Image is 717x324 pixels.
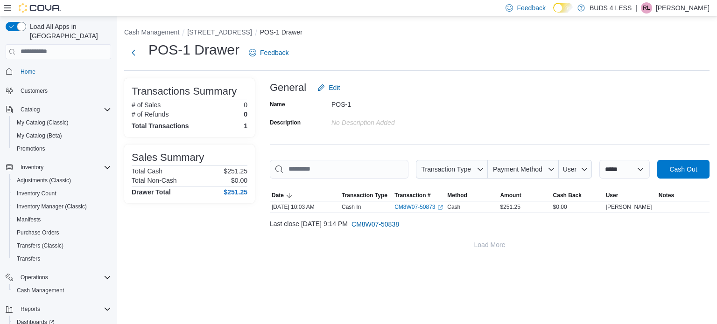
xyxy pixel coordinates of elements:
label: Name [270,101,285,108]
button: Cash Back [551,190,604,201]
span: My Catalog (Beta) [17,132,62,139]
span: CM8W07-50838 [351,220,399,229]
h6: # of Refunds [132,110,169,118]
button: Inventory Manager (Classic) [9,200,115,213]
h4: 1 [244,122,247,130]
button: Operations [2,271,115,284]
span: Inventory Manager (Classic) [17,203,87,210]
button: Cash Management [9,284,115,297]
p: [PERSON_NAME] [656,2,710,14]
button: Cash Management [124,28,179,36]
button: User [559,160,592,179]
button: User [604,190,657,201]
button: Method [445,190,498,201]
p: $251.25 [224,167,247,175]
a: Transfers [13,253,44,264]
span: Transfers (Classic) [13,240,111,251]
a: Feedback [245,43,292,62]
div: No Description added [331,115,457,126]
h6: # of Sales [132,101,161,109]
span: Adjustments (Classic) [13,175,111,186]
h6: Total Non-Cash [132,177,177,184]
button: Catalog [17,104,43,115]
button: Promotions [9,142,115,155]
span: Purchase Orders [13,227,111,238]
a: Transfers (Classic) [13,240,67,251]
span: Catalog [21,106,40,113]
a: My Catalog (Beta) [13,130,66,141]
button: Home [2,65,115,78]
span: [PERSON_NAME] [606,203,652,211]
div: Last close [DATE] 9:14 PM [270,215,710,234]
button: Transaction # [393,190,445,201]
a: Promotions [13,143,49,154]
a: Inventory Manager (Classic) [13,201,91,212]
button: Inventory [17,162,47,173]
img: Cova [19,3,61,13]
h3: General [270,82,306,93]
a: My Catalog (Classic) [13,117,72,128]
button: CM8W07-50838 [348,215,403,234]
span: Transaction # [394,192,430,199]
button: Load More [270,235,710,254]
div: $0.00 [551,201,604,213]
a: Inventory Count [13,188,60,199]
span: Feedback [517,3,545,13]
button: Operations [17,272,52,283]
button: Edit [314,78,344,97]
span: Operations [21,274,48,281]
p: $0.00 [231,177,247,184]
span: Feedback [260,48,288,57]
button: [STREET_ADDRESS] [187,28,252,36]
span: Cash Out [669,165,697,174]
button: Amount [498,190,551,201]
span: Catalog [17,104,111,115]
span: Notes [659,192,674,199]
h1: POS-1 Drawer [148,41,239,59]
span: Purchase Orders [17,229,59,236]
button: Date [270,190,340,201]
button: Catalog [2,103,115,116]
span: Inventory Count [17,190,56,197]
span: Amount [500,192,521,199]
button: Transaction Type [340,190,393,201]
span: My Catalog (Classic) [13,117,111,128]
button: Next [124,43,143,62]
span: Transfers (Classic) [17,242,63,249]
button: Transfers [9,252,115,265]
button: Reports [2,303,115,316]
span: Inventory Manager (Classic) [13,201,111,212]
span: Method [447,192,467,199]
h3: Transactions Summary [132,86,237,97]
nav: An example of EuiBreadcrumbs [124,28,710,39]
a: Cash Management [13,285,68,296]
span: Reports [17,303,111,315]
button: My Catalog (Beta) [9,129,115,142]
span: Reports [21,305,40,313]
span: Transfers [17,255,40,262]
span: RL [643,2,650,14]
a: CM8W07-50873External link [394,203,443,211]
span: My Catalog (Beta) [13,130,111,141]
span: Cash [447,203,460,211]
button: Cash Out [657,160,710,179]
h4: Drawer Total [132,188,171,196]
button: Reports [17,303,44,315]
p: 0 [244,101,247,109]
span: Cash Management [17,287,64,294]
h3: Sales Summary [132,152,204,163]
p: Cash In [342,203,361,211]
div: Rebecca Leitch [641,2,652,14]
span: Manifests [13,214,111,225]
button: Inventory Count [9,187,115,200]
svg: External link [437,205,443,210]
button: Payment Method [488,160,559,179]
h6: Total Cash [132,167,162,175]
button: Inventory [2,161,115,174]
div: [DATE] 10:03 AM [270,201,340,213]
span: Edit [329,83,340,92]
span: Transaction Type [421,165,471,173]
span: $251.25 [500,203,520,211]
p: 0 [244,110,247,118]
span: Customers [17,85,111,97]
